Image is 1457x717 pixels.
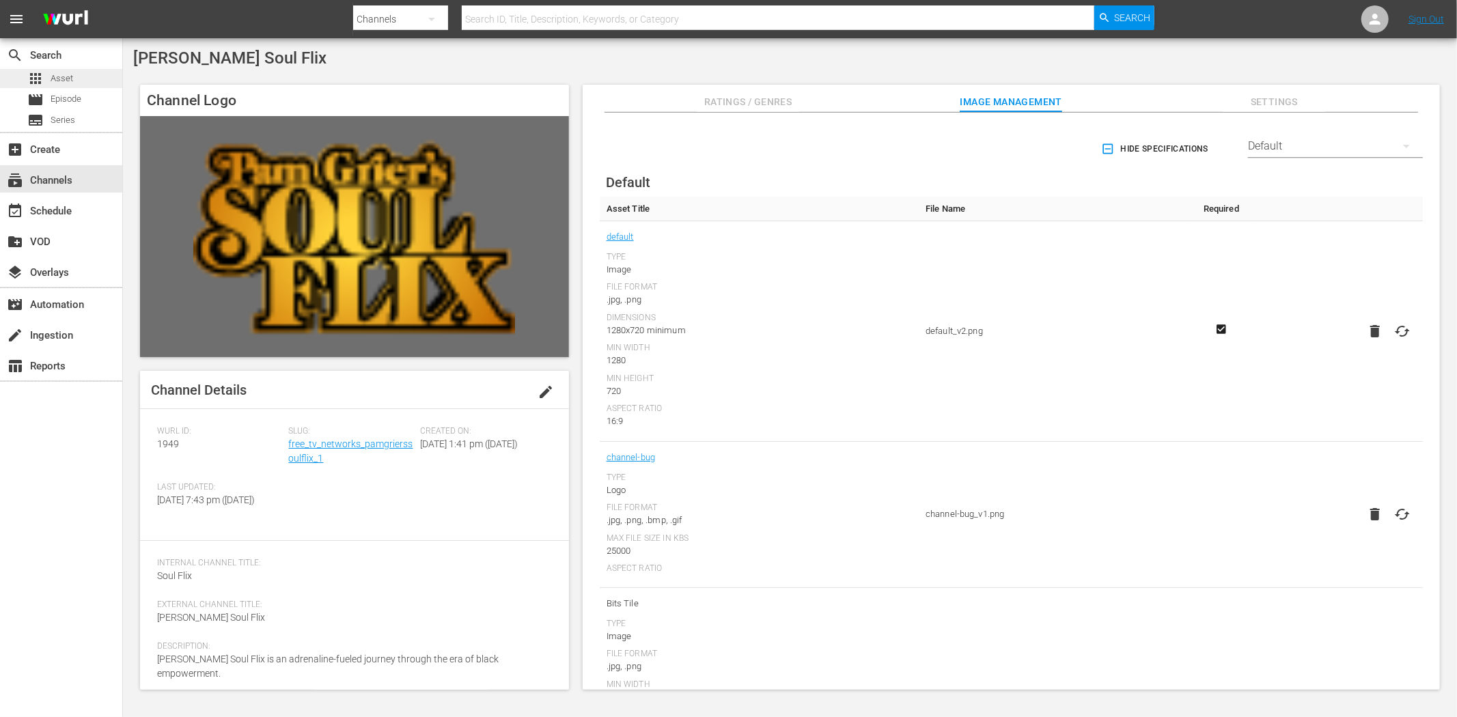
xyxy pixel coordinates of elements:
span: Image Management [960,94,1062,111]
td: channel-bug_v1.png [919,442,1188,588]
a: default [607,228,634,246]
span: Automation [7,296,23,313]
div: Logo [607,483,912,497]
td: default_v2.png [919,221,1188,442]
span: [PERSON_NAME] Soul Flix is an adrenaline-fueled journey through the era of black empowerment. [157,653,499,679]
th: File Name [919,197,1188,221]
th: Required [1188,197,1255,221]
div: Image [607,630,912,643]
span: Search [7,47,23,64]
span: Create [7,141,23,158]
div: File Format [607,649,912,660]
div: 470 [607,690,912,704]
div: Min Width [607,679,912,690]
span: VOD [7,234,23,250]
svg: Required [1213,323,1230,335]
div: Aspect Ratio [607,404,912,414]
img: Pam Grier's Soul Flix [140,116,569,357]
span: Asset [51,72,73,85]
div: Min Height [607,374,912,384]
span: Description: [157,641,545,652]
span: Episode [51,92,81,106]
span: Channel Details [151,382,247,398]
span: [DATE] 7:43 pm ([DATE]) [157,494,255,505]
span: External Channel Title: [157,600,545,610]
span: Overlays [7,264,23,281]
span: Search [1115,5,1151,30]
svg: Required [1213,690,1230,702]
span: Internal Channel Title: [157,558,545,569]
img: ans4CAIJ8jUAAAAAAAAAAAAAAAAAAAAAAAAgQb4GAAAAAAAAAAAAAAAAAAAAAAAAJMjXAAAAAAAAAAAAAAAAAAAAAAAAgAT5G... [33,3,98,36]
div: 25000 [607,544,912,558]
div: Image [607,263,912,277]
span: Settings [1223,94,1325,111]
span: Ratings / Genres [697,94,799,111]
button: edit [529,376,562,408]
span: Schedule [7,203,23,219]
div: Default [1248,127,1423,165]
div: Type [607,473,912,483]
div: 1280 [607,354,912,367]
a: channel-bug [607,449,656,466]
h4: Channel Logo [140,85,569,116]
div: .jpg, .png [607,660,912,673]
div: Type [607,619,912,630]
div: 16:9 [607,414,912,428]
span: Slug: [289,426,414,437]
span: Soul Flix [157,570,192,581]
span: Series [27,112,44,128]
div: File Format [607,503,912,514]
span: Hide Specifications [1104,142,1208,156]
div: Min Width [607,343,912,354]
span: Wurl ID: [157,426,282,437]
div: .jpg, .png [607,293,912,307]
div: Aspect Ratio [607,563,912,574]
span: Last Updated: [157,482,282,493]
span: menu [8,11,25,27]
div: Max File Size In Kbs [607,533,912,544]
span: [PERSON_NAME] Soul Flix [157,612,265,623]
span: Channels [7,172,23,188]
a: free_tv_networks_pamgrierssoulflix_1 [289,438,413,464]
span: [PERSON_NAME] Soul Flix [133,48,327,68]
span: Episode [27,92,44,108]
div: .jpg, .png, .bmp, .gif [607,514,912,527]
th: Asset Title [600,197,919,221]
span: 1949 [157,438,179,449]
span: Default [606,174,650,191]
a: Sign Out [1409,14,1444,25]
span: Bits Tile [607,595,912,613]
span: [DATE] 1:41 pm ([DATE]) [420,438,518,449]
span: Series [51,113,75,127]
span: Ingestion [7,327,23,343]
span: edit [538,384,554,400]
button: Hide Specifications [1098,130,1214,168]
div: Dimensions [607,313,912,324]
span: Created On: [420,426,545,437]
div: 720 [607,384,912,398]
span: Asset [27,70,44,87]
div: 1280x720 minimum [607,324,912,337]
span: Reports [7,358,23,374]
div: File Format [607,282,912,293]
button: Search [1094,5,1154,30]
div: Type [607,252,912,263]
